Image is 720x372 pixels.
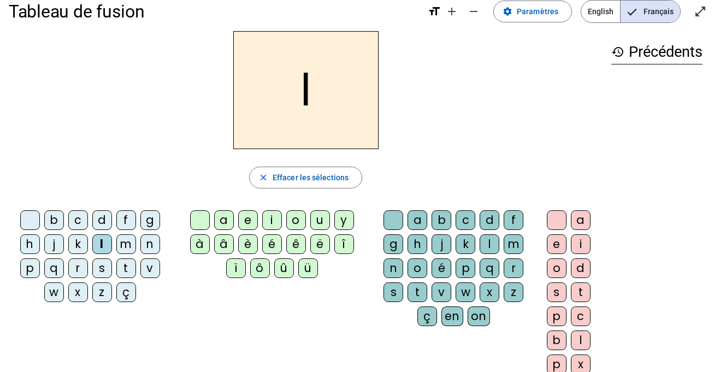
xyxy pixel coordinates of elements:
[249,167,362,188] button: Effacer les sélections
[432,234,451,254] div: j
[504,210,523,230] div: f
[480,210,499,230] div: d
[334,210,354,230] div: y
[190,234,210,254] div: à
[116,258,136,278] div: t
[547,234,566,254] div: e
[445,5,458,18] mat-icon: add
[441,1,463,22] button: Augmenter la taille de la police
[432,210,451,230] div: b
[44,210,64,230] div: b
[408,258,427,278] div: o
[92,234,112,254] div: l
[504,234,523,254] div: m
[408,282,427,302] div: t
[428,5,441,18] mat-icon: format_size
[262,234,282,254] div: é
[68,210,88,230] div: c
[463,1,485,22] button: Diminuer la taille de la police
[611,45,624,58] mat-icon: history
[286,210,306,230] div: o
[20,234,40,254] div: h
[273,171,349,184] span: Effacer les sélections
[310,210,330,230] div: u
[383,258,403,278] div: n
[116,282,136,302] div: ç
[274,258,294,278] div: û
[456,282,475,302] div: w
[226,258,246,278] div: ï
[581,1,620,22] span: English
[383,282,403,302] div: s
[68,282,88,302] div: x
[68,234,88,254] div: k
[694,5,707,18] mat-icon: open_in_full
[504,258,523,278] div: r
[140,258,160,278] div: v
[547,258,566,278] div: o
[238,234,258,254] div: è
[504,282,523,302] div: z
[480,282,499,302] div: x
[262,210,282,230] div: i
[467,5,480,18] mat-icon: remove
[456,258,475,278] div: p
[92,258,112,278] div: s
[408,234,427,254] div: h
[571,210,591,230] div: a
[456,234,475,254] div: k
[140,210,160,230] div: g
[298,258,318,278] div: ü
[547,282,566,302] div: s
[432,258,451,278] div: é
[417,306,437,326] div: ç
[441,306,463,326] div: en
[571,258,591,278] div: d
[432,282,451,302] div: v
[456,210,475,230] div: c
[480,234,499,254] div: l
[408,210,427,230] div: a
[571,234,591,254] div: i
[468,306,490,326] div: on
[334,234,354,254] div: î
[547,306,566,326] div: p
[20,258,40,278] div: p
[250,258,270,278] div: ô
[214,210,234,230] div: a
[480,258,499,278] div: q
[238,210,258,230] div: e
[611,40,703,64] h3: Précédents
[68,258,88,278] div: r
[233,31,379,149] h2: l
[517,5,558,18] span: Paramètres
[383,234,403,254] div: g
[689,1,711,22] button: Entrer en plein écran
[493,1,572,22] button: Paramètres
[116,210,136,230] div: f
[44,282,64,302] div: w
[92,282,112,302] div: z
[258,173,268,182] mat-icon: close
[547,330,566,350] div: b
[571,282,591,302] div: t
[140,234,160,254] div: n
[116,234,136,254] div: m
[92,210,112,230] div: d
[621,1,680,22] span: Français
[44,234,64,254] div: j
[286,234,306,254] div: ê
[571,330,591,350] div: l
[571,306,591,326] div: c
[503,7,512,16] mat-icon: settings
[44,258,64,278] div: q
[310,234,330,254] div: ë
[214,234,234,254] div: â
